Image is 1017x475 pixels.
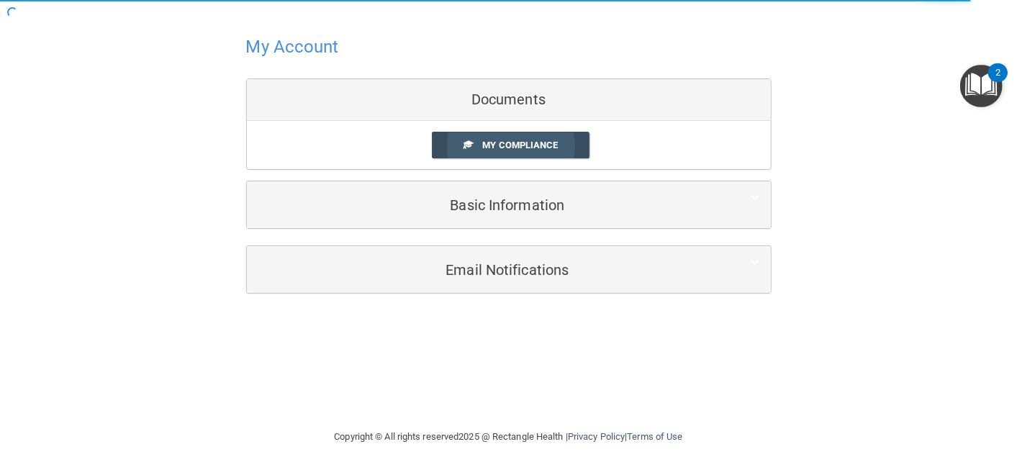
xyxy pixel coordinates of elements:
button: Open Resource Center, 2 new notifications [960,65,1003,107]
a: Privacy Policy [568,431,625,442]
h4: My Account [246,37,339,56]
div: Copyright © All rights reserved 2025 @ Rectangle Health | | [246,414,772,460]
h5: Basic Information [258,197,716,213]
a: Email Notifications [258,253,760,286]
span: My Compliance [482,140,558,150]
div: Documents [247,79,771,121]
a: Terms of Use [627,431,682,442]
h5: Email Notifications [258,262,716,278]
div: 2 [995,73,1000,91]
a: Basic Information [258,189,760,221]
